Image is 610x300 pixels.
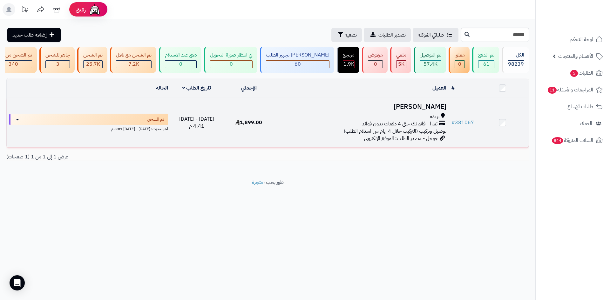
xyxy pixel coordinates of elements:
[9,125,168,132] div: اخر تحديث: [DATE] - [DATE] 8:01 م
[343,51,355,59] div: مرتجع
[156,84,168,92] a: الحالة
[210,51,253,59] div: في انتظار صورة التحويل
[46,61,70,68] div: 3
[424,60,437,68] span: 57.4K
[45,51,70,59] div: جاهز للشحن
[378,31,406,39] span: تصدير الطلبات
[451,119,474,126] a: #381067
[109,47,158,73] a: تم الشحن مع ناقل 7.2K
[368,51,383,59] div: مرفوض
[483,60,490,68] span: 61
[10,275,25,290] div: Open Intercom Messenger
[362,120,437,128] span: تمارا - فاتورتك حتى 4 دفعات بدون فوائد
[179,60,182,68] span: 0
[539,133,606,148] a: السلات المتروكة844
[396,51,406,59] div: ملغي
[364,135,438,142] span: جوجل - مصدر الطلب: الموقع الإلكتروني
[17,3,33,17] a: تحديثات المنصة
[430,113,439,120] span: بريدة
[580,119,592,128] span: العملاء
[458,60,461,68] span: 0
[478,61,494,68] div: 61
[451,84,455,92] a: #
[230,60,233,68] span: 0
[203,47,259,73] a: في انتظار صورة التحويل 0
[451,119,455,126] span: #
[7,28,61,42] a: إضافة طلب جديد
[570,69,593,77] span: الطلبات
[471,47,500,73] a: تم الدفع 61
[418,31,444,39] span: طلباتي المُوكلة
[335,47,361,73] a: مرتجع 1.9K
[266,51,329,59] div: [PERSON_NAME] تجهيز الطلب
[158,47,203,73] a: دفع عند الاستلام 0
[547,85,593,94] span: المراجعات والأسئلة
[128,60,139,68] span: 7.2K
[235,119,262,126] span: 1,899.00
[539,82,606,97] a: المراجعات والأسئلة11
[420,61,441,68] div: 57433
[116,51,152,59] div: تم الشحن مع ناقل
[147,116,164,123] span: تم الشحن
[420,51,441,59] div: تم التوصيل
[396,61,406,68] div: 5031
[567,17,604,30] img: logo-2.png
[295,60,301,68] span: 60
[12,31,47,39] span: إضافة طلب جديد
[2,153,268,161] div: عرض 1 إلى 1 من 1 (1 صفحات)
[455,61,464,68] div: 0
[500,47,530,73] a: الكل98239
[432,84,446,92] a: العميل
[539,116,606,131] a: العملاء
[165,51,197,59] div: دفع عند الاستلام
[179,115,214,130] span: [DATE] - [DATE] 4:41 م
[364,28,411,42] a: تصدير الطلبات
[567,102,593,111] span: طلبات الإرجاع
[76,6,86,13] span: رفيق
[344,127,446,135] span: توصيل وتركيب (التركيب خلال 4 ايام من استلام الطلب)
[412,47,447,73] a: تم التوصيل 57.4K
[56,60,59,68] span: 3
[389,47,412,73] a: ملغي 5K
[508,60,524,68] span: 98239
[558,52,593,61] span: الأقسام والمنتجات
[539,99,606,114] a: طلبات الإرجاع
[83,51,103,59] div: تم الشحن
[570,70,578,77] span: 5
[374,60,377,68] span: 0
[210,61,252,68] div: 0
[552,137,563,144] span: 844
[345,31,357,39] span: تصفية
[343,61,354,68] div: 1874
[361,47,389,73] a: مرفوض 0
[539,65,606,81] a: الطلبات5
[331,28,362,42] button: تصفية
[86,60,100,68] span: 25.7K
[266,61,329,68] div: 60
[570,35,593,44] span: لوحة التحكم
[478,51,494,59] div: تم الدفع
[343,60,354,68] span: 1.9K
[252,178,263,186] a: متجرة
[165,61,196,68] div: 0
[548,87,557,94] span: 11
[413,28,458,42] a: طلباتي المُوكلة
[508,51,524,59] div: الكل
[9,60,18,68] span: 340
[84,61,102,68] div: 25746
[398,60,404,68] span: 5K
[38,47,76,73] a: جاهز للشحن 3
[88,3,101,16] img: ai-face.png
[455,51,465,59] div: معلق
[368,61,383,68] div: 0
[447,47,471,73] a: معلق 0
[116,61,151,68] div: 7222
[241,84,257,92] a: الإجمالي
[259,47,335,73] a: [PERSON_NAME] تجهيز الطلب 60
[278,103,446,110] h3: [PERSON_NAME]
[551,136,593,145] span: السلات المتروكة
[76,47,109,73] a: تم الشحن 25.7K
[539,32,606,47] a: لوحة التحكم
[182,84,211,92] a: تاريخ الطلب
